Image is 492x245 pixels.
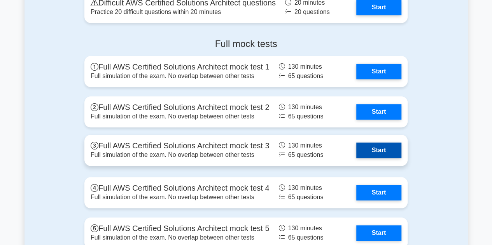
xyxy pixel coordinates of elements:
[356,64,401,79] a: Start
[84,38,408,50] h4: Full mock tests
[356,185,401,200] a: Start
[356,225,401,241] a: Start
[356,104,401,120] a: Start
[356,142,401,158] a: Start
